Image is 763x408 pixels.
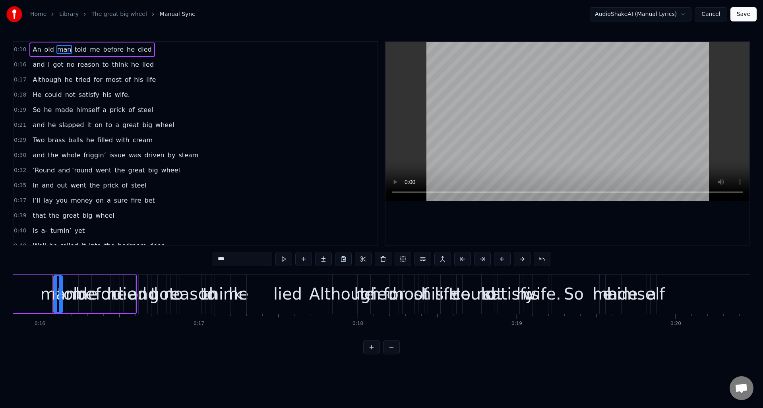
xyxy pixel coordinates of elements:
[32,241,47,250] span: Well
[32,45,42,54] span: An
[32,226,39,235] span: Is
[607,282,665,306] div: himself
[70,196,93,205] span: money
[137,45,153,54] span: died
[102,181,119,190] span: prick
[59,10,79,18] a: Library
[124,75,132,84] span: of
[516,282,539,306] div: his
[593,282,637,306] div: made
[95,211,115,220] span: wheel
[89,45,101,54] span: me
[32,135,45,145] span: Two
[47,60,51,69] span: I
[86,120,92,130] span: it
[14,212,26,220] span: 0:39
[128,105,135,114] span: of
[30,10,46,18] a: Home
[647,282,657,306] div: a
[14,106,26,114] span: 0:19
[47,120,57,130] span: he
[32,181,39,190] span: In
[106,196,112,205] span: a
[14,76,26,84] span: 0:17
[511,321,522,327] div: 0:19
[435,282,459,306] div: life
[128,282,158,306] div: and
[133,75,144,84] span: his
[75,75,91,84] span: tried
[144,196,156,205] span: bet
[93,75,103,84] span: for
[56,181,68,190] span: out
[452,282,495,306] div: could
[102,90,112,99] span: his
[128,166,146,175] span: great
[163,282,183,306] div: no
[91,10,147,18] a: The great big wheel
[66,60,76,69] span: no
[47,135,66,145] span: brass
[32,90,42,99] span: He
[103,45,125,54] span: before
[273,282,302,306] div: lied
[32,75,62,84] span: Although
[14,182,26,189] span: 0:35
[70,181,87,190] span: went
[81,241,87,250] span: it
[143,151,165,160] span: driven
[130,181,147,190] span: steel
[88,241,102,250] span: into
[58,120,85,130] span: slapped
[56,45,72,54] span: man
[94,120,103,130] span: on
[32,166,56,175] span: ‘Round
[476,282,503,306] div: not
[89,181,101,190] span: the
[564,282,584,306] div: So
[141,60,155,69] span: lied
[194,321,204,327] div: 0:17
[32,151,45,160] span: and
[32,105,41,114] span: So
[147,166,159,175] span: big
[74,226,86,235] span: yet
[32,211,46,220] span: that
[141,120,153,130] span: big
[449,282,471,306] div: He
[102,105,107,114] span: a
[126,45,136,54] span: he
[48,241,58,250] span: he
[30,10,195,18] nav: breadcrumb
[62,211,80,220] span: great
[64,90,76,99] span: not
[14,61,26,69] span: 0:16
[77,60,100,69] span: reason
[14,91,26,99] span: 0:18
[128,151,142,160] span: was
[107,282,127,306] div: he
[41,226,48,235] span: a-
[352,321,363,327] div: 0:18
[35,321,45,327] div: 0:16
[111,60,129,69] span: think
[149,282,175,306] div: got
[68,135,84,145] span: balls
[115,135,130,145] span: with
[178,151,199,160] span: steam
[14,136,26,144] span: 0:29
[112,282,147,306] div: died
[97,135,114,145] span: filled
[113,196,129,205] span: sure
[48,211,60,220] span: the
[14,46,26,54] span: 0:10
[730,376,753,400] a: Open chat
[117,241,147,250] span: bedroom
[83,151,107,160] span: friggin’
[52,60,64,69] span: got
[670,321,681,327] div: 0:20
[95,166,112,175] span: went
[103,241,115,250] span: the
[41,282,76,306] div: man
[383,282,405,306] div: for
